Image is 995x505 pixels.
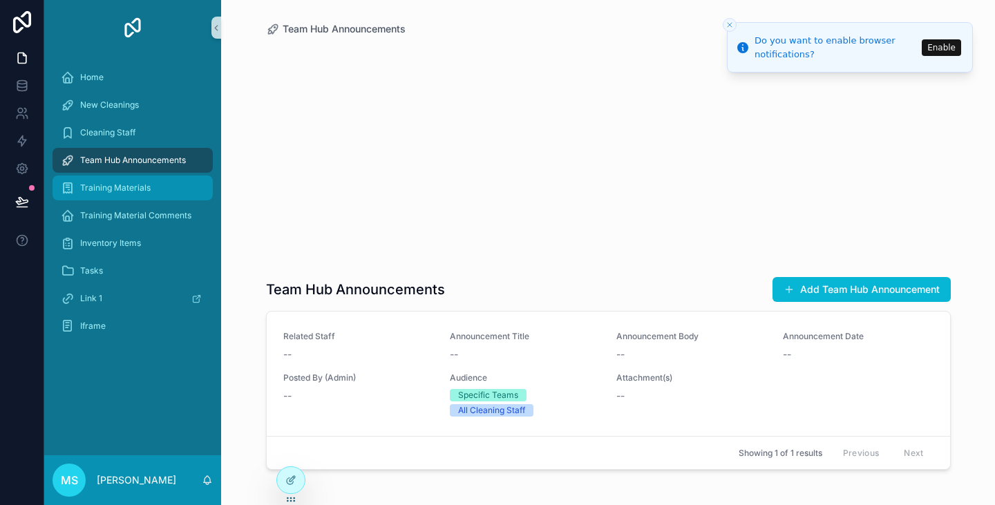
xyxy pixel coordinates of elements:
[283,22,406,36] span: Team Hub Announcements
[80,182,151,193] span: Training Materials
[723,18,737,32] button: Close toast
[80,265,103,276] span: Tasks
[80,155,186,166] span: Team Hub Announcements
[616,331,766,342] span: Announcement Body
[53,314,213,339] a: Iframe
[53,148,213,173] a: Team Hub Announcements
[53,175,213,200] a: Training Materials
[53,93,213,117] a: New Cleanings
[283,372,433,383] span: Posted By (Admin)
[80,72,104,83] span: Home
[922,39,961,56] button: Enable
[616,347,625,361] span: --
[53,120,213,145] a: Cleaning Staff
[80,127,135,138] span: Cleaning Staff
[458,404,525,417] div: All Cleaning Staff
[283,389,292,403] span: --
[267,312,950,436] a: Related Staff--Announcement Title--Announcement Body--Announcement Date--Posted By (Admin)--Audie...
[53,286,213,311] a: Link 1
[80,99,139,111] span: New Cleanings
[122,17,144,39] img: App logo
[283,347,292,361] span: --
[450,331,600,342] span: Announcement Title
[783,347,791,361] span: --
[80,210,191,221] span: Training Material Comments
[450,372,600,383] span: Audience
[53,65,213,90] a: Home
[283,331,433,342] span: Related Staff
[616,389,625,403] span: --
[80,293,102,304] span: Link 1
[755,34,918,61] div: Do you want to enable browser notifications?
[458,389,518,401] div: Specific Teams
[266,22,406,36] a: Team Hub Announcements
[739,448,822,459] span: Showing 1 of 1 results
[266,280,445,299] h1: Team Hub Announcements
[80,238,141,249] span: Inventory Items
[450,347,458,361] span: --
[53,258,213,283] a: Tasks
[97,473,176,487] p: [PERSON_NAME]
[44,55,221,356] div: scrollable content
[53,203,213,228] a: Training Material Comments
[80,321,106,332] span: Iframe
[61,472,78,488] span: ms
[53,231,213,256] a: Inventory Items
[773,277,951,302] button: Add Team Hub Announcement
[616,372,766,383] span: Attachment(s)
[783,331,933,342] span: Announcement Date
